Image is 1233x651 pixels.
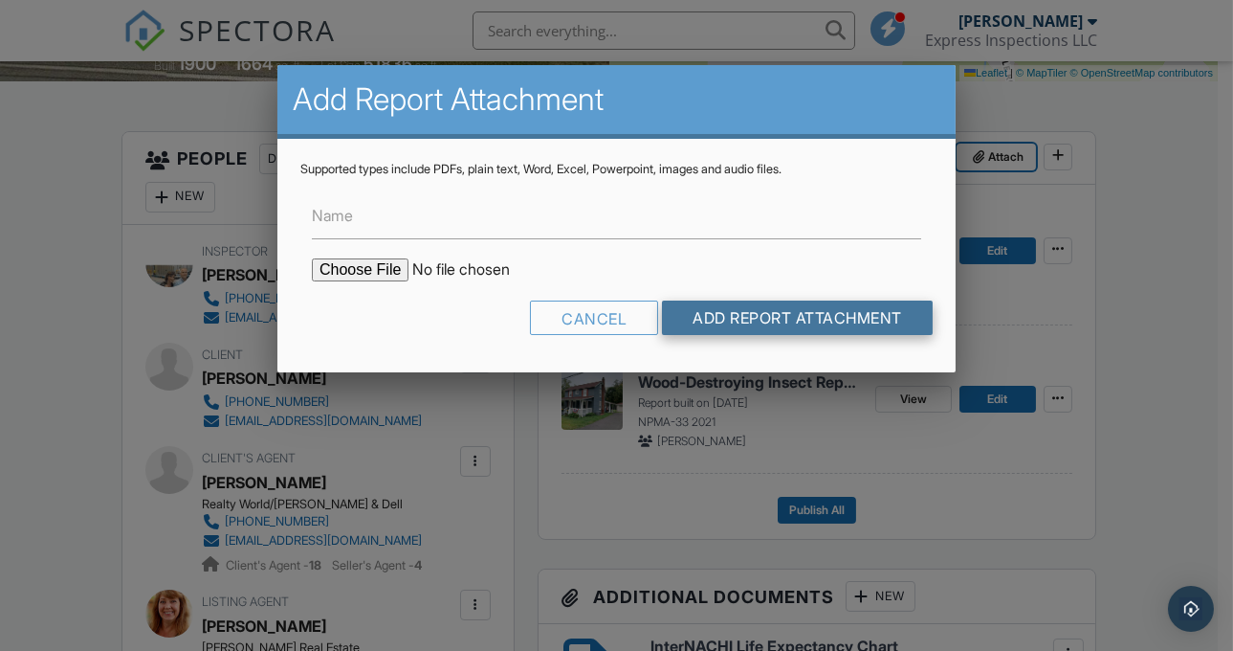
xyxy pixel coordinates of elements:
[300,162,933,177] div: Supported types include PDFs, plain text, Word, Excel, Powerpoint, images and audio files.
[312,205,353,226] label: Name
[662,301,933,335] input: Add Report Attachment
[293,80,940,119] h2: Add Report Attachment
[530,301,658,335] div: Cancel
[1168,586,1214,632] div: Open Intercom Messenger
